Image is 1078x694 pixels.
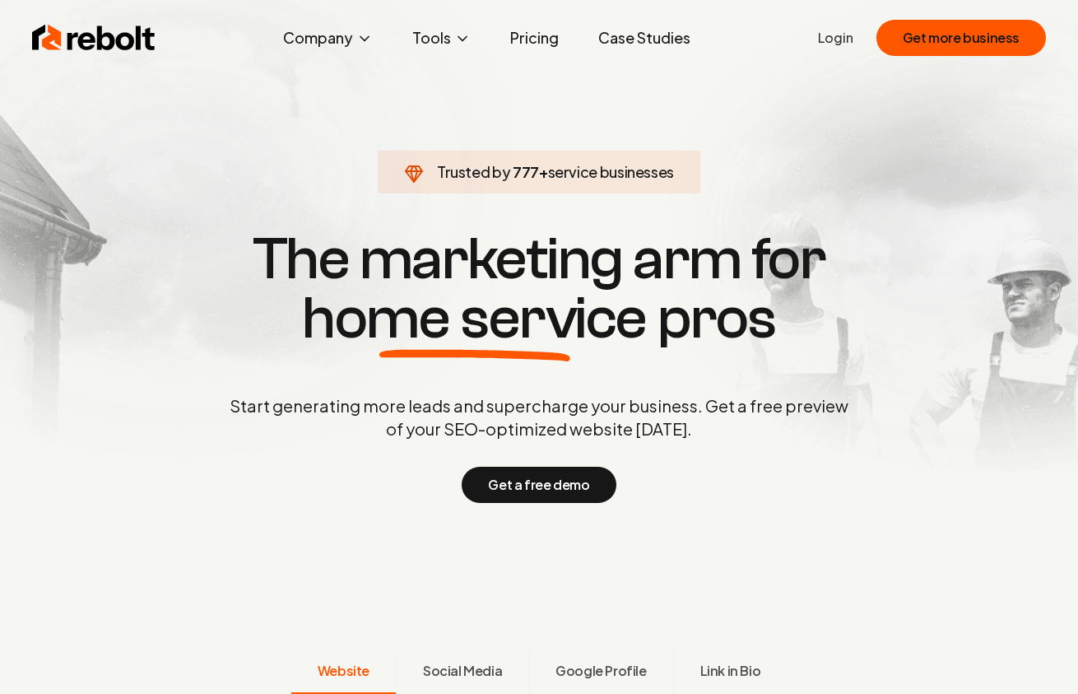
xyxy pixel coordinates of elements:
[555,661,646,681] span: Google Profile
[462,467,616,503] button: Get a free demo
[497,21,572,54] a: Pricing
[318,661,369,681] span: Website
[437,162,510,181] span: Trusted by
[302,289,647,348] span: home service
[396,651,528,694] button: Social Media
[291,651,396,694] button: Website
[270,21,386,54] button: Company
[539,162,548,181] span: +
[673,651,788,694] button: Link in Bio
[399,21,484,54] button: Tools
[226,394,852,440] p: Start generating more leads and supercharge your business. Get a free preview of your SEO-optimiz...
[585,21,704,54] a: Case Studies
[876,20,1046,56] button: Get more business
[423,661,502,681] span: Social Media
[548,162,675,181] span: service businesses
[700,661,761,681] span: Link in Bio
[32,21,156,54] img: Rebolt Logo
[818,28,853,48] a: Login
[513,161,539,184] span: 777
[144,230,934,348] h1: The marketing arm for pros
[528,651,672,694] button: Google Profile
